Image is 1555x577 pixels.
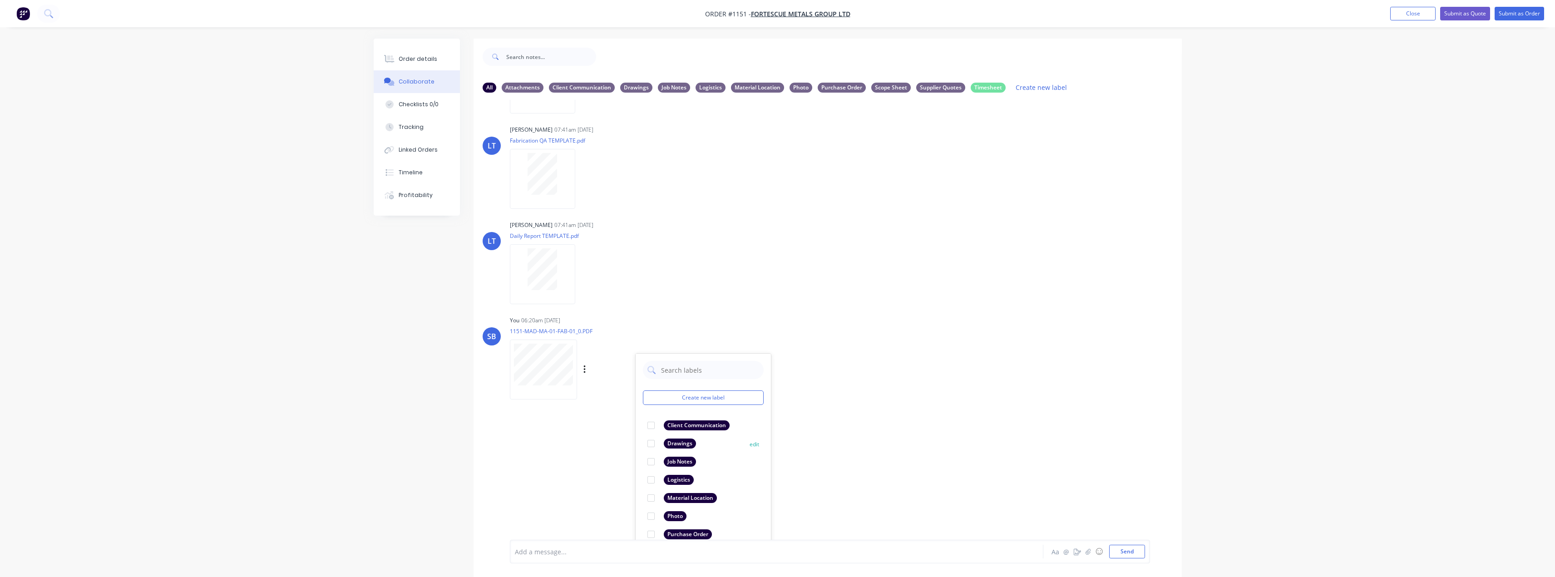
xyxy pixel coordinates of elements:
div: [PERSON_NAME] [510,126,553,134]
div: Job Notes [664,457,696,467]
button: Close [1390,7,1436,20]
button: Create new label [1011,81,1072,94]
button: Tracking [374,116,460,138]
div: [PERSON_NAME] [510,221,553,229]
div: Timeline [399,168,423,177]
div: Drawings [620,83,652,93]
div: Photo [664,511,686,521]
div: 07:41am [DATE] [554,126,593,134]
button: Timeline [374,161,460,184]
div: Attachments [502,83,543,93]
div: Material Location [731,83,784,93]
div: Client Communication [664,420,730,430]
button: ☺ [1094,546,1105,557]
button: Checklists 0/0 [374,93,460,116]
div: Logistics [696,83,726,93]
div: 07:41am [DATE] [554,221,593,229]
div: Purchase Order [818,83,866,93]
div: Purchase Order [664,529,712,539]
div: All [483,83,496,93]
button: Submit as Quote [1440,7,1490,20]
div: Supplier Quotes [916,83,965,93]
div: SB [487,331,496,342]
div: Checklists 0/0 [399,100,439,108]
img: Factory [16,7,30,20]
div: Drawings [664,439,696,449]
button: Profitability [374,184,460,207]
button: Submit as Order [1495,7,1544,20]
button: Send [1109,545,1145,558]
a: FORTESCUE METALS GROUP LTD [751,10,850,18]
div: Logistics [664,475,694,485]
input: Search notes... [506,48,596,66]
div: LT [488,140,496,151]
button: Order details [374,48,460,70]
p: Daily Report TEMPLATE.pdf [510,232,584,240]
span: Order #1151 - [705,10,751,18]
button: Aa [1050,546,1061,557]
button: Linked Orders [374,138,460,161]
div: You [510,316,519,325]
div: Timesheet [971,83,1006,93]
div: Tracking [399,123,424,131]
div: Scope Sheet [871,83,911,93]
button: @ [1061,546,1072,557]
div: Job Notes [658,83,690,93]
p: 1151-MAD-MA-01-FAB-01_0.PDF [510,327,678,335]
div: Client Communication [549,83,615,93]
div: Linked Orders [399,146,438,154]
div: Profitability [399,191,433,199]
div: LT [488,236,496,247]
div: Photo [790,83,812,93]
button: Collaborate [374,70,460,93]
div: 06:20am [DATE] [521,316,560,325]
div: Collaborate [399,78,434,86]
button: Create new label [643,390,764,405]
div: Material Location [664,493,717,503]
input: Search labels [660,361,759,379]
div: Order details [399,55,437,63]
p: Fabrication QA TEMPLATE.pdf [510,137,585,144]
